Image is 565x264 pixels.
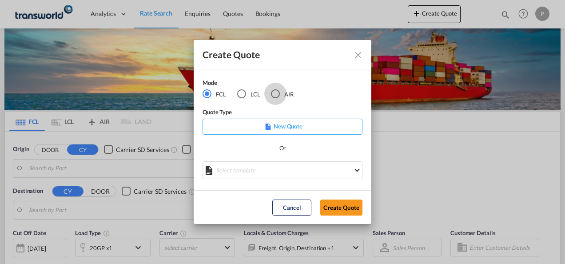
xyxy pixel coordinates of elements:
div: Create Quote [203,49,346,60]
div: New Quote [203,119,362,135]
div: Mode [203,78,305,89]
button: Cancel [272,200,311,216]
div: Or [279,144,286,152]
md-dialog: Create QuoteModeFCL LCLAIR ... [194,40,371,224]
p: New Quote [206,122,359,131]
md-radio-button: FCL [203,89,226,99]
button: Create Quote [320,200,362,216]
md-icon: Close dialog [353,50,363,60]
button: Close dialog [349,46,365,62]
md-select: Select template [203,161,362,179]
div: Quote Type [203,108,362,119]
md-radio-button: LCL [237,89,260,99]
md-radio-button: AIR [271,89,294,99]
